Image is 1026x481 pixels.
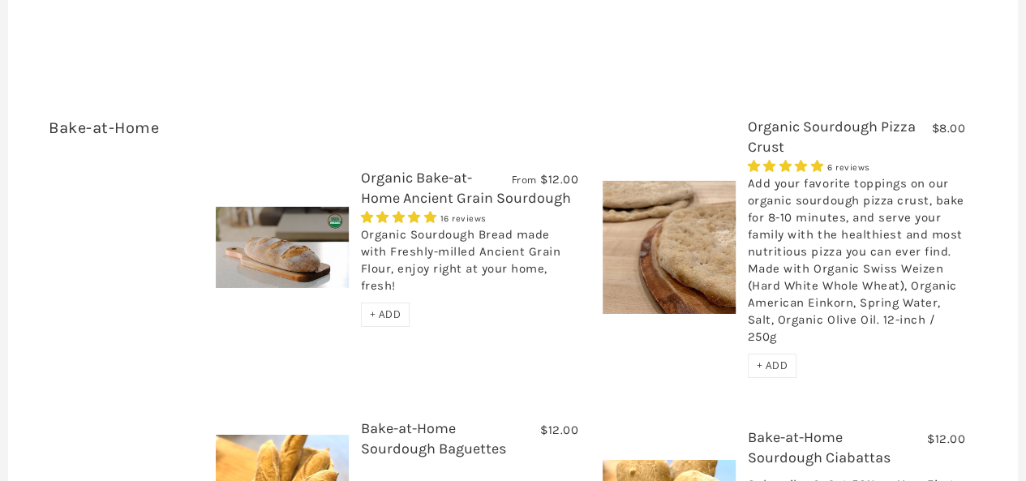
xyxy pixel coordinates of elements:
[748,428,891,466] a: Bake-at-Home Sourdough Ciabattas
[49,117,204,164] h3: 6 items
[361,210,440,225] span: 4.75 stars
[440,213,487,224] span: 16 reviews
[361,226,578,303] div: Organic Sourdough Bread made with Freshly-milled Ancient Grain Flour, enjoy right at your home, f...
[931,121,965,135] span: $8.00
[540,172,578,187] span: $12.00
[757,359,788,372] span: + ADD
[361,169,571,207] a: Organic Bake-at-Home Ancient Grain Sourdough
[748,159,827,174] span: 4.83 stars
[511,173,536,187] span: From
[748,354,797,378] div: + ADD
[927,432,965,446] span: $12.00
[827,162,870,173] span: 6 reviews
[49,118,159,137] a: Bake-at-Home
[216,207,349,287] img: Organic Bake-at-Home Ancient Grain Sourdough
[748,118,916,156] a: Organic Sourdough Pizza Crust
[361,303,410,327] div: + ADD
[748,175,965,354] div: Add your favorite toppings on our organic sourdough pizza crust, bake for 8-10 minutes, and serve...
[361,419,506,457] a: Bake-at-Home Sourdough Baguettes
[370,307,401,321] span: + ADD
[540,423,578,437] span: $12.00
[603,181,736,314] img: Organic Sourdough Pizza Crust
